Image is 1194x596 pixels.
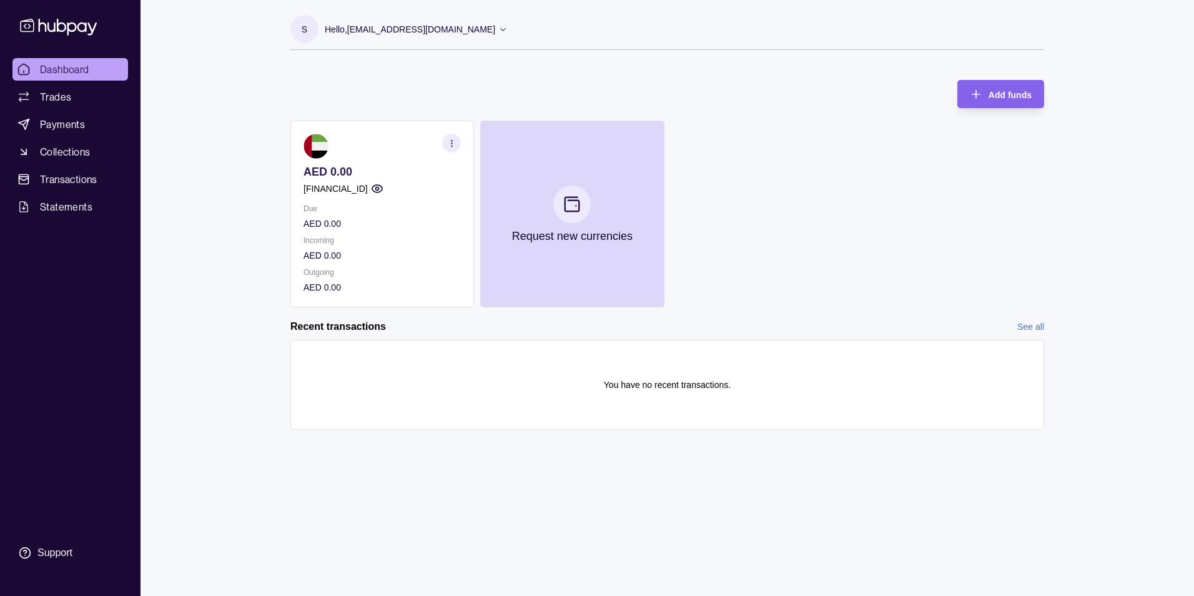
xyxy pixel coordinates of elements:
span: Collections [40,144,90,159]
a: Transactions [12,168,128,191]
span: Payments [40,117,85,132]
img: ae [303,134,328,159]
a: See all [1017,320,1044,334]
p: Hello, [EMAIL_ADDRESS][DOMAIN_NAME] [325,22,495,36]
h2: Recent transactions [290,320,386,334]
a: Support [12,540,128,566]
p: AED 0.00 [303,249,461,262]
div: Support [37,546,72,560]
p: Request new currencies [512,229,633,243]
a: Statements [12,196,128,218]
a: Trades [12,86,128,108]
a: Dashboard [12,58,128,81]
p: Incoming [303,234,461,247]
span: Transactions [40,172,97,187]
p: [FINANCIAL_ID] [303,182,368,196]
p: Outgoing [303,266,461,279]
button: Request new currencies [480,121,664,307]
p: Due [303,202,461,216]
p: AED 0.00 [303,281,461,294]
p: You have no recent transactions. [604,378,731,392]
span: Add funds [989,90,1032,100]
span: Dashboard [40,62,89,77]
a: Payments [12,113,128,136]
p: s [302,22,307,36]
span: Statements [40,199,92,214]
span: Trades [40,89,71,104]
p: AED 0.00 [303,217,461,231]
a: Collections [12,141,128,163]
p: AED 0.00 [303,165,461,179]
button: Add funds [957,80,1044,108]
